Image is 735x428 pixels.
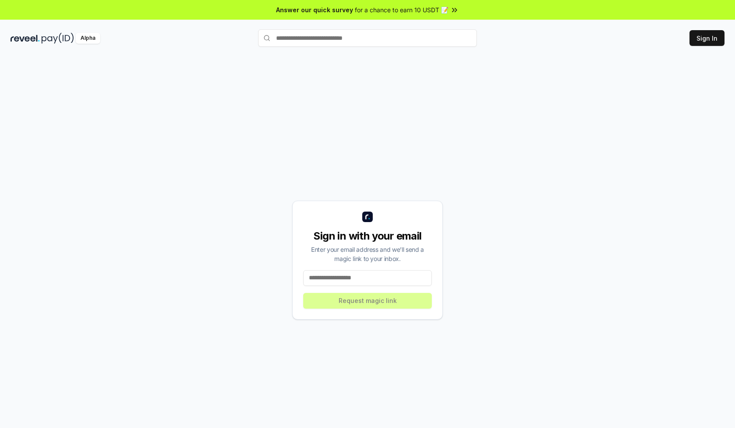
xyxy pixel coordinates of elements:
[303,245,432,263] div: Enter your email address and we’ll send a magic link to your inbox.
[76,33,100,44] div: Alpha
[276,5,353,14] span: Answer our quick survey
[689,30,724,46] button: Sign In
[355,5,448,14] span: for a chance to earn 10 USDT 📝
[42,33,74,44] img: pay_id
[362,212,373,222] img: logo_small
[10,33,40,44] img: reveel_dark
[303,229,432,243] div: Sign in with your email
